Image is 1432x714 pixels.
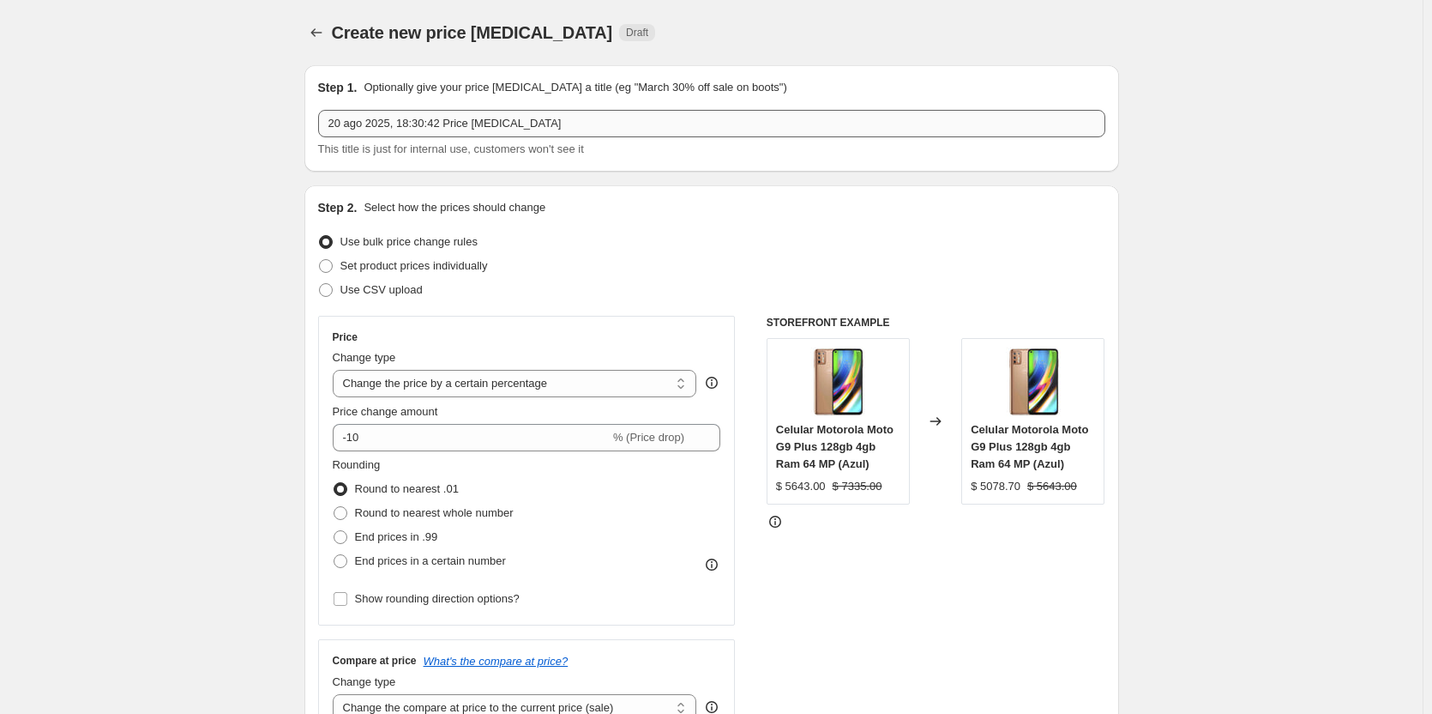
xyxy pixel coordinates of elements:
span: Create new price [MEDICAL_DATA] [332,23,613,42]
p: Select how the prices should change [364,199,545,216]
strike: $ 5643.00 [1027,478,1077,495]
button: What's the compare at price? [424,655,569,668]
span: Celular Motorola Moto G9 Plus 128gb 4gb Ram 64 MP (Azul) [971,423,1088,470]
input: -15 [333,424,610,451]
strike: $ 7335.00 [833,478,882,495]
span: Use CSV upload [340,283,423,296]
img: 30f835b2-4d9e-464f-88bf-8b8a6739d568.e0732a346cefc37449e4a4134428a362_80x.jpg [803,348,872,416]
div: $ 5078.70 [971,478,1020,495]
span: Draft [626,26,648,39]
h2: Step 1. [318,79,358,96]
p: Optionally give your price [MEDICAL_DATA] a title (eg "March 30% off sale on boots") [364,79,786,96]
span: Show rounding direction options? [355,592,520,605]
span: End prices in .99 [355,530,438,543]
span: Set product prices individually [340,259,488,272]
h6: STOREFRONT EXAMPLE [767,316,1105,330]
h3: Compare at price [333,654,417,668]
span: Change type [333,351,396,364]
h2: Step 2. [318,199,358,216]
span: Rounding [333,458,381,471]
input: 30% off holiday sale [318,110,1105,137]
span: Round to nearest whole number [355,506,514,519]
button: Price change jobs [304,21,328,45]
span: This title is just for internal use, customers won't see it [318,142,584,155]
span: End prices in a certain number [355,554,506,567]
span: Price change amount [333,405,438,418]
span: % (Price drop) [613,431,684,444]
h3: Price [333,330,358,344]
span: Use bulk price change rules [340,235,478,248]
span: Change type [333,675,396,688]
div: help [703,374,720,391]
span: Celular Motorola Moto G9 Plus 128gb 4gb Ram 64 MP (Azul) [776,423,893,470]
span: Round to nearest .01 [355,482,459,495]
div: $ 5643.00 [776,478,826,495]
img: 30f835b2-4d9e-464f-88bf-8b8a6739d568.e0732a346cefc37449e4a4134428a362_80x.jpg [999,348,1068,416]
